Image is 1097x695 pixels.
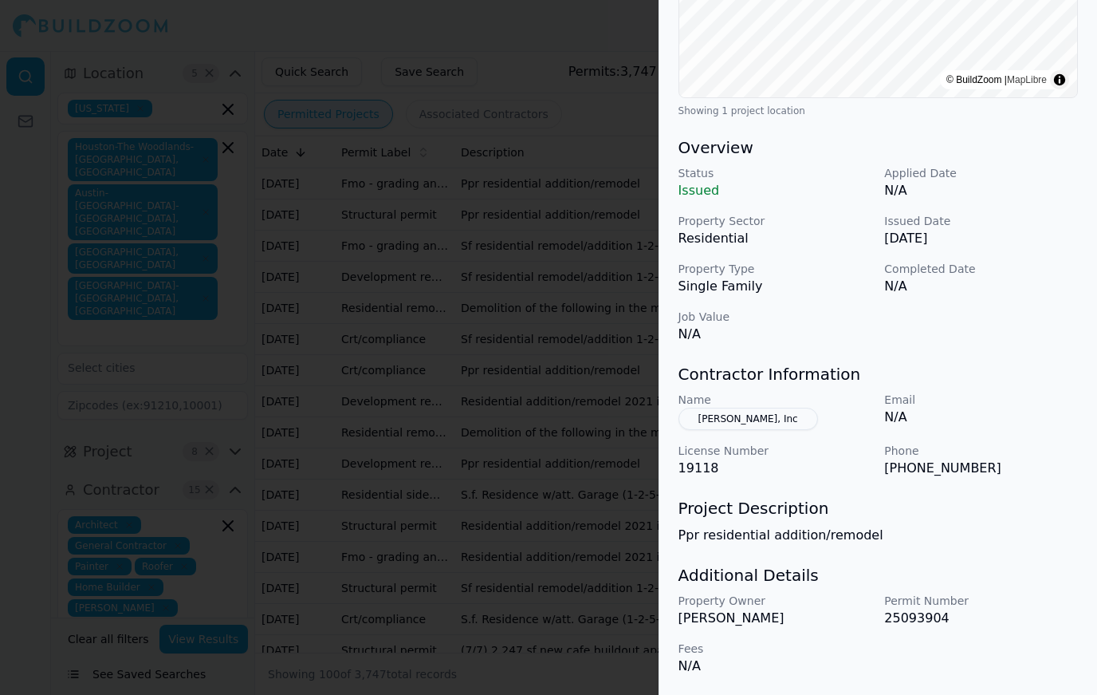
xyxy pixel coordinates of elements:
[678,181,872,200] p: Issued
[884,443,1078,459] p: Phone
[1050,70,1069,89] summary: Toggle attribution
[678,443,872,459] p: License Number
[678,229,872,248] p: Residential
[678,277,872,296] p: Single Family
[678,609,872,628] p: [PERSON_NAME]
[678,526,1078,545] p: Ppr residential addition/remodel
[884,593,1078,609] p: Permit Number
[884,213,1078,229] p: Issued Date
[884,181,1078,200] p: N/A
[678,363,1078,385] h3: Contractor Information
[884,609,1078,628] p: 25093904
[678,657,872,676] p: N/A
[884,229,1078,248] p: [DATE]
[1007,74,1047,85] a: MapLibre
[678,309,872,325] p: Job Value
[678,105,1078,117] div: Showing 1 project location
[884,392,1078,408] p: Email
[678,408,818,430] button: [PERSON_NAME], Inc
[678,392,872,408] p: Name
[678,564,1078,586] h3: Additional Details
[678,261,872,277] p: Property Type
[884,165,1078,181] p: Applied Date
[678,136,1078,159] h3: Overview
[884,261,1078,277] p: Completed Date
[678,165,872,181] p: Status
[678,641,872,657] p: Fees
[884,459,1078,478] p: [PHONE_NUMBER]
[678,497,1078,519] h3: Project Description
[678,593,872,609] p: Property Owner
[678,213,872,229] p: Property Sector
[678,459,872,478] p: 19118
[884,277,1078,296] p: N/A
[946,72,1047,88] div: © BuildZoom |
[678,325,872,344] p: N/A
[884,408,1078,427] p: N/A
